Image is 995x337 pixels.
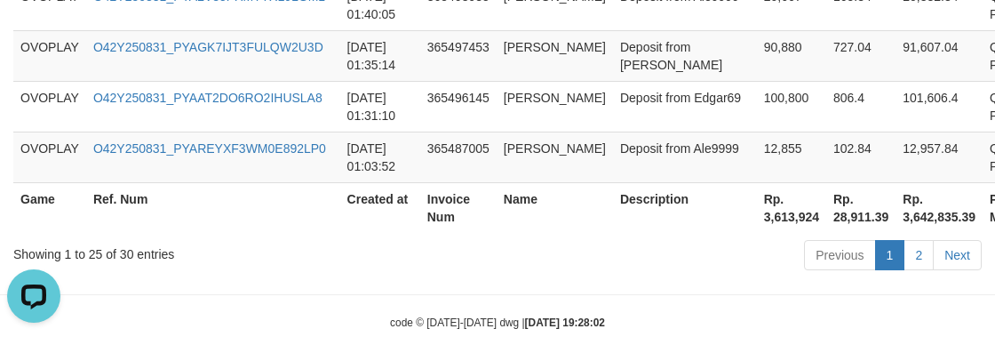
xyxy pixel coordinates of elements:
[13,81,86,132] td: OVOPLAY
[613,30,757,81] td: Deposit from [PERSON_NAME]
[340,30,420,81] td: [DATE] 01:35:14
[895,30,983,81] td: 91,607.04
[340,81,420,132] td: [DATE] 01:31:10
[826,81,895,132] td: 806.4
[933,240,982,270] a: Next
[497,182,613,233] th: Name
[420,81,497,132] td: 365496145
[895,182,983,233] th: Rp. 3,642,835.39
[613,81,757,132] td: Deposit from Edgar69
[613,182,757,233] th: Description
[613,132,757,182] td: Deposit from Ale9999
[525,317,605,329] strong: [DATE] 19:28:02
[420,30,497,81] td: 365497453
[826,182,895,233] th: Rp. 28,911.39
[340,182,420,233] th: Created at
[13,30,86,81] td: OVOPLAY
[757,182,826,233] th: Rp. 3,613,924
[903,240,934,270] a: 2
[390,317,605,329] small: code © [DATE]-[DATE] dwg |
[497,81,613,132] td: [PERSON_NAME]
[86,182,340,233] th: Ref. Num
[757,30,826,81] td: 90,880
[826,132,895,182] td: 102.84
[13,132,86,182] td: OVOPLAY
[895,132,983,182] td: 12,957.84
[895,81,983,132] td: 101,606.4
[340,132,420,182] td: [DATE] 01:03:52
[420,182,497,233] th: Invoice Num
[93,141,326,156] a: O42Y250831_PYAREYXF3WM0E892LP0
[420,132,497,182] td: 365487005
[13,182,86,233] th: Game
[826,30,895,81] td: 727.04
[93,40,323,54] a: O42Y250831_PYAGK7IJT3FULQW2U3D
[875,240,905,270] a: 1
[497,132,613,182] td: [PERSON_NAME]
[93,91,322,105] a: O42Y250831_PYAAT2DO6RO2IHUSLA8
[757,132,826,182] td: 12,855
[804,240,875,270] a: Previous
[497,30,613,81] td: [PERSON_NAME]
[13,238,402,263] div: Showing 1 to 25 of 30 entries
[7,7,60,60] button: Open LiveChat chat widget
[757,81,826,132] td: 100,800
